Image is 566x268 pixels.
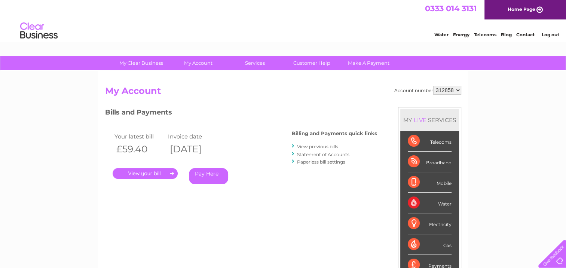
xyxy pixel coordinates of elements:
a: My Clear Business [110,56,172,70]
a: Make A Payment [338,56,400,70]
a: View previous bills [297,144,338,149]
a: Energy [453,32,469,37]
a: Contact [516,32,535,37]
div: Broadband [408,152,452,172]
h4: Billing and Payments quick links [292,131,377,136]
td: Your latest bill [113,131,166,141]
div: Account number [394,86,461,95]
th: £59.40 [113,141,166,157]
td: Invoice date [166,131,220,141]
a: Water [434,32,449,37]
div: Mobile [408,172,452,193]
a: Statement of Accounts [297,152,349,157]
div: Electricity [408,213,452,234]
a: Customer Help [281,56,343,70]
div: MY SERVICES [400,109,459,131]
a: 0333 014 3131 [425,4,477,13]
div: Gas [408,234,452,255]
div: Clear Business is a trading name of Verastar Limited (registered in [GEOGRAPHIC_DATA] No. 3667643... [107,4,460,36]
a: My Account [167,56,229,70]
a: Services [224,56,286,70]
th: [DATE] [166,141,220,157]
h2: My Account [105,86,461,100]
a: Pay Here [189,168,228,184]
img: logo.png [20,19,58,42]
h3: Bills and Payments [105,107,377,120]
a: Log out [541,32,559,37]
a: Telecoms [474,32,496,37]
a: Paperless bill settings [297,159,345,165]
a: Blog [501,32,512,37]
div: Water [408,193,452,213]
a: . [113,168,178,179]
div: LIVE [412,116,428,124]
div: Telecoms [408,131,452,152]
